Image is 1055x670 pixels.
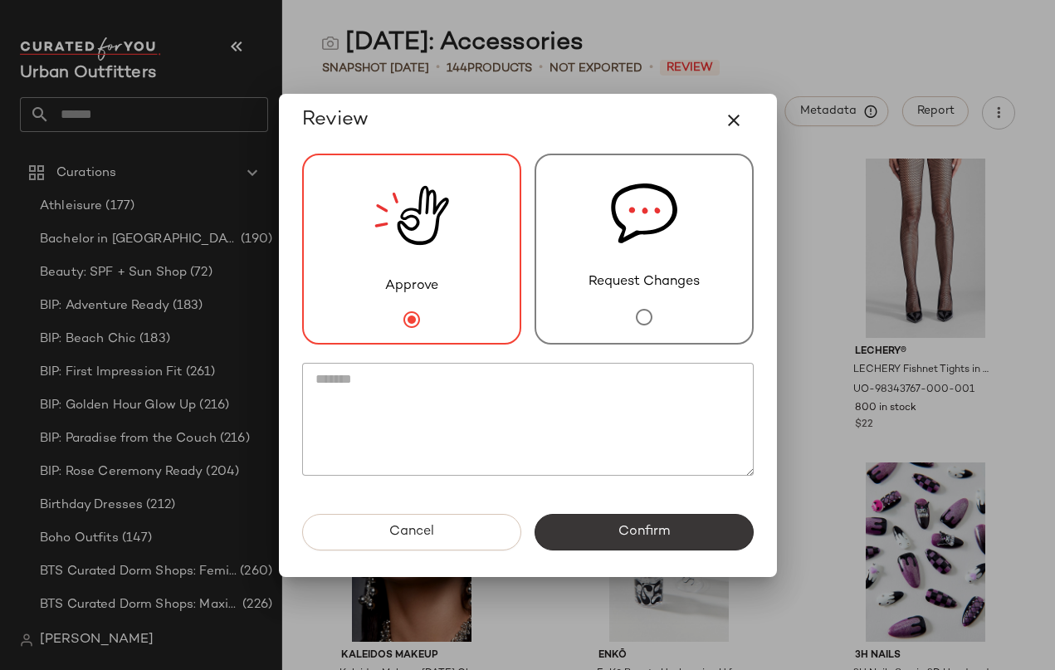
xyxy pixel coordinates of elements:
span: Approve [385,276,438,296]
button: Cancel [302,514,521,550]
span: Confirm [618,524,670,540]
span: Cancel [388,524,434,540]
img: svg%3e [611,155,677,272]
img: review_new_snapshot.RGmwQ69l.svg [374,155,449,276]
button: Confirm [535,514,754,550]
span: Review [302,107,369,134]
span: Request Changes [589,272,700,292]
